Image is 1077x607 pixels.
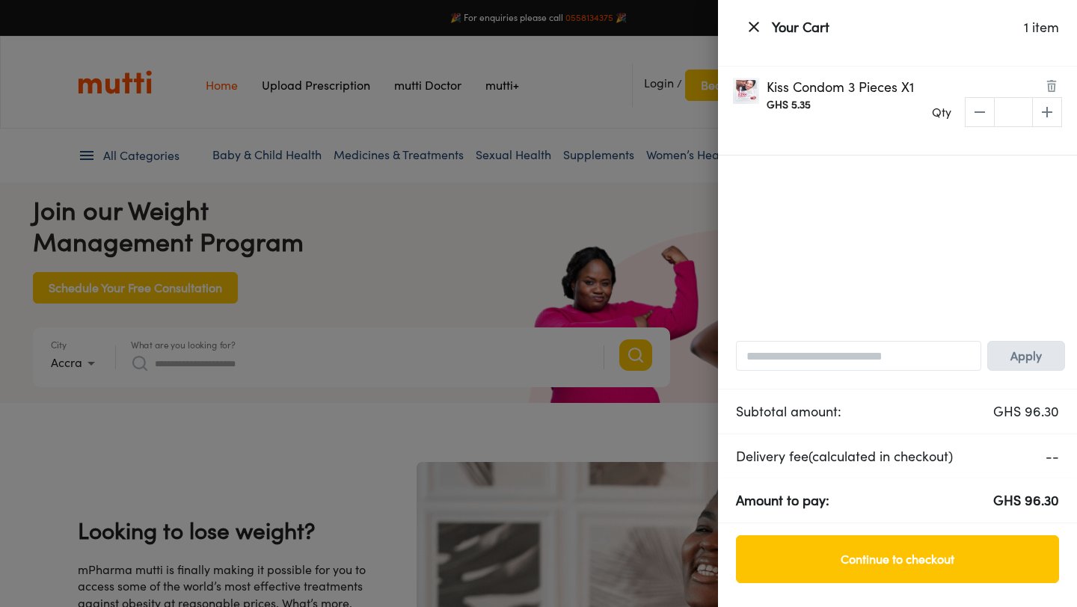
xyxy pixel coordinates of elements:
[736,535,1059,583] button: Continue to checkout
[772,17,829,37] p: Your Cart
[1032,97,1062,127] span: increase
[965,97,995,127] span: decrease
[736,401,841,422] p: Subtotal amount:
[1046,446,1059,466] p: --
[1024,17,1059,37] p: 1 item
[736,446,1010,466] p: Delivery fee (calculated in checkout)
[767,97,811,144] div: GHS 5.35
[993,490,1059,511] p: GHS 96.30
[993,401,1059,422] p: GHS 96.30
[733,78,759,104] img: Kiss Condom 3 Pieces X1
[932,103,951,121] p: Qty
[767,78,1033,97] p: Kiss Condom 3 Pieces X1
[752,549,1043,570] span: Continue to checkout
[736,490,829,511] p: Amount to pay:
[1046,80,1058,92] img: Remove Product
